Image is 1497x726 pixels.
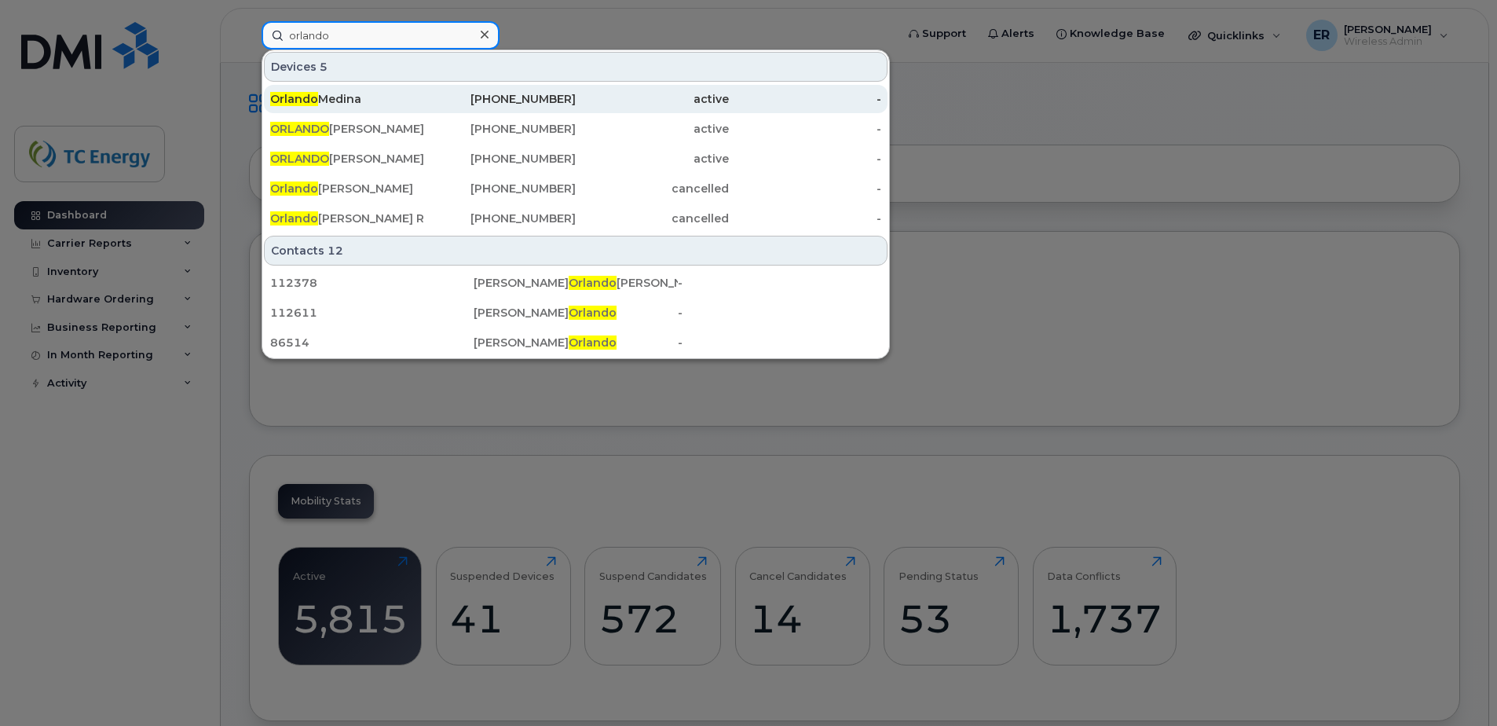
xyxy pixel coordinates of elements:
[576,91,729,107] div: active
[576,121,729,137] div: active
[270,181,423,196] div: [PERSON_NAME]
[264,52,888,82] div: Devices
[328,243,343,258] span: 12
[678,275,881,291] div: -
[729,181,882,196] div: -
[423,91,576,107] div: [PHONE_NUMBER]
[569,306,617,320] span: Orlando
[264,299,888,327] a: 112611[PERSON_NAME]Orlando-
[1429,658,1485,714] iframe: Messenger Launcher
[423,121,576,137] div: [PHONE_NUMBER]
[264,328,888,357] a: 86514[PERSON_NAME]Orlando-
[270,91,423,107] div: Medina
[576,211,729,226] div: cancelled
[264,115,888,143] a: ORLANDO[PERSON_NAME] RICO[PHONE_NUMBER]active-
[264,204,888,233] a: Orlando[PERSON_NAME] Rico[PHONE_NUMBER]cancelled-
[270,121,423,137] div: [PERSON_NAME] RICO
[264,174,888,203] a: Orlando[PERSON_NAME][PHONE_NUMBER]cancelled-
[270,305,474,321] div: 112611
[729,151,882,167] div: -
[270,275,474,291] div: 112378
[423,181,576,196] div: [PHONE_NUMBER]
[678,305,881,321] div: -
[264,145,888,173] a: ORLANDO[PERSON_NAME][PHONE_NUMBER]active-
[423,211,576,226] div: [PHONE_NUMBER]
[264,85,888,113] a: OrlandoMedina[PHONE_NUMBER]active-
[270,151,423,167] div: [PERSON_NAME]
[729,121,882,137] div: -
[474,335,677,350] div: [PERSON_NAME]
[474,305,677,321] div: [PERSON_NAME]
[569,276,617,290] span: Orlando
[423,151,576,167] div: [PHONE_NUMBER]
[569,335,617,350] span: Orlando
[320,59,328,75] span: 5
[270,122,329,136] span: ORLANDO
[270,181,318,196] span: Orlando
[270,335,474,350] div: 86514
[576,181,729,196] div: cancelled
[270,211,318,225] span: Orlando
[270,92,318,106] span: Orlando
[729,91,882,107] div: -
[264,269,888,297] a: 112378[PERSON_NAME]Orlando[PERSON_NAME]-
[264,236,888,266] div: Contacts
[678,335,881,350] div: -
[270,211,423,226] div: [PERSON_NAME] Rico
[474,275,677,291] div: [PERSON_NAME] [PERSON_NAME]
[270,152,329,166] span: ORLANDO
[729,211,882,226] div: -
[576,151,729,167] div: active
